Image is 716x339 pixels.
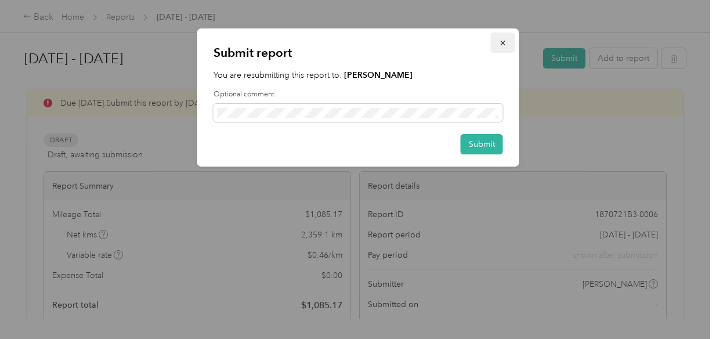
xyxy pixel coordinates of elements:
[214,89,503,100] label: Optional comment
[461,134,503,154] button: Submit
[651,274,716,339] iframe: Everlance-gr Chat Button Frame
[214,45,503,61] p: Submit report
[344,70,413,80] strong: [PERSON_NAME]
[214,69,503,81] p: You are resubmitting this report to:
